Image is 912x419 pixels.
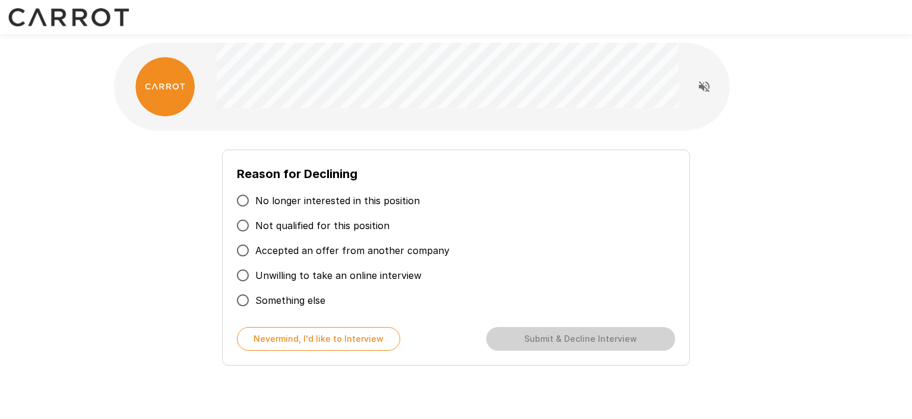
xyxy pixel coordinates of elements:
span: Something else [255,293,325,307]
span: Accepted an offer from another company [255,243,449,258]
b: Reason for Declining [237,167,357,181]
span: Not qualified for this position [255,218,389,233]
button: Read questions aloud [692,75,716,99]
span: No longer interested in this position [255,193,420,208]
button: Nevermind, I'd like to Interview [237,327,400,351]
span: Unwilling to take an online interview [255,268,422,282]
img: carrot_logo.png [135,57,195,116]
